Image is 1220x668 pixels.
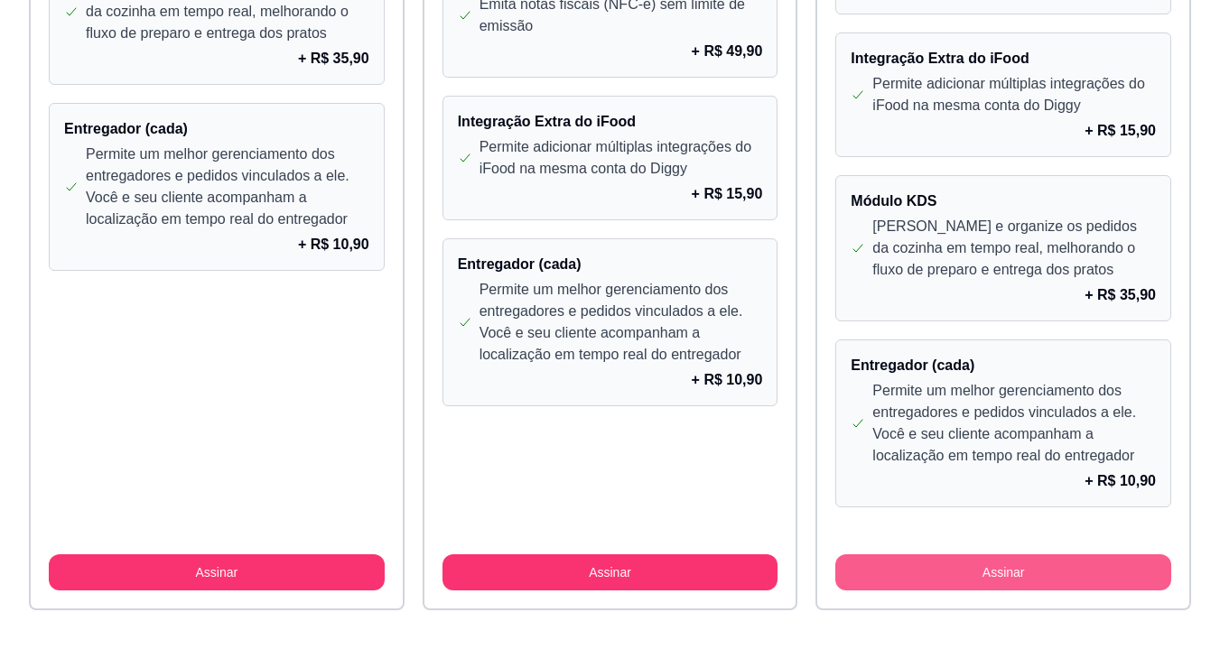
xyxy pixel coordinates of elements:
h4: Integração Extra do iFood [851,48,1156,70]
p: [PERSON_NAME] e organize os pedidos da cozinha em tempo real, melhorando o fluxo de preparo e ent... [872,216,1156,281]
button: Assinar [442,554,778,590]
button: Assinar [835,554,1171,590]
h4: Módulo KDS [851,190,1156,212]
p: Permite um melhor gerenciamento dos entregadores e pedidos vinculados a ele. Você e seu cliente a... [480,279,763,366]
p: Permite um melhor gerenciamento dos entregadores e pedidos vinculados a ele. Você e seu cliente a... [872,380,1156,467]
p: Permite um melhor gerenciamento dos entregadores e pedidos vinculados a ele. Você e seu cliente a... [86,144,369,230]
p: + R$ 15,90 [1085,120,1156,142]
p: + R$ 49,90 [692,41,763,62]
h4: Entregador (cada) [851,355,1156,376]
p: Permite adicionar múltiplas integrações do iFood na mesma conta do Diggy [480,136,763,180]
h4: Entregador (cada) [64,118,369,140]
p: + R$ 35,90 [1085,284,1156,306]
h4: Integração Extra do iFood [458,111,763,133]
p: + R$ 10,90 [1085,470,1156,492]
button: Assinar [49,554,385,590]
p: Permite adicionar múltiplas integrações do iFood na mesma conta do Diggy [872,73,1156,116]
p: + R$ 10,90 [692,369,763,391]
h4: Entregador (cada) [458,254,763,275]
p: + R$ 35,90 [298,48,369,70]
p: + R$ 15,90 [692,183,763,205]
p: + R$ 10,90 [298,234,369,255]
